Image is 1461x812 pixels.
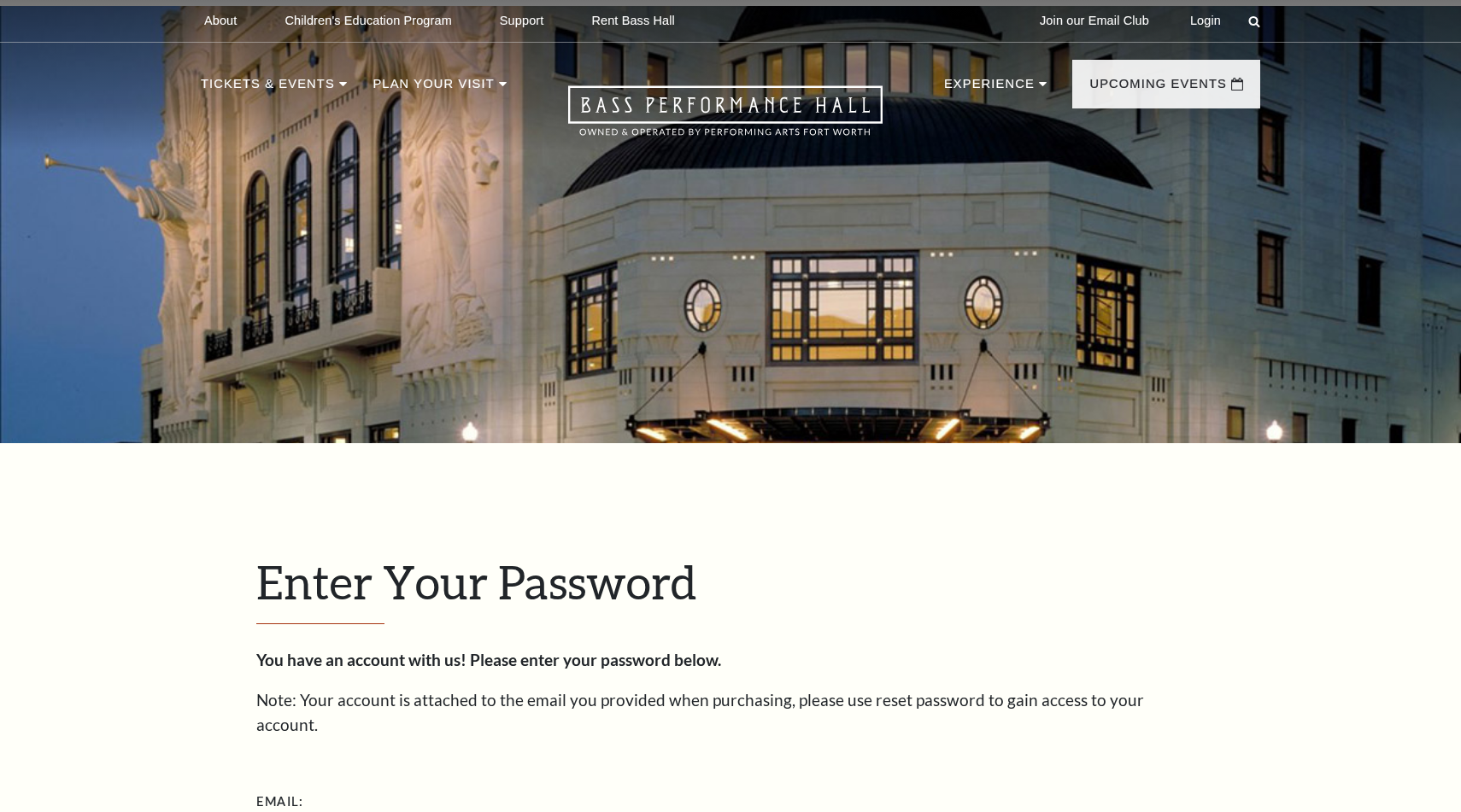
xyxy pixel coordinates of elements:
p: Upcoming Events [1089,73,1227,104]
p: Note: Your account is attached to the email you provided when purchasing, please use reset passwo... [256,688,1205,737]
span: Enter Your Password [256,554,696,609]
p: Tickets & Events [201,73,335,104]
p: About [204,14,237,28]
p: Plan Your Visit [373,73,494,104]
strong: Please enter your password below. [470,650,721,669]
p: Rent Bass Hall [591,14,675,28]
p: Experience [944,73,1035,104]
p: Children's Education Program [285,14,451,28]
p: Support [500,14,544,28]
strong: You have an account with us! [256,650,466,669]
